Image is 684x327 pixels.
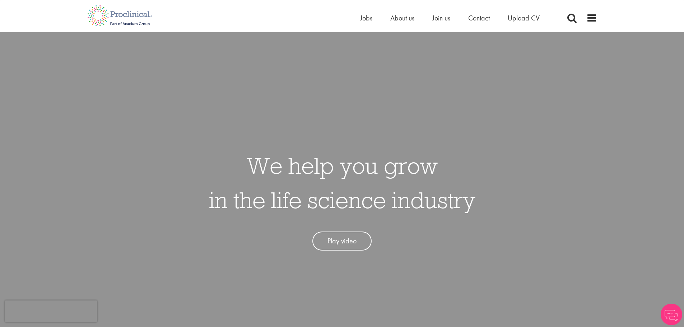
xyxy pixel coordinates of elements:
h1: We help you grow in the life science industry [209,148,475,217]
a: Play video [312,232,372,251]
a: Upload CV [508,13,540,23]
a: Jobs [360,13,372,23]
a: Join us [432,13,450,23]
a: About us [390,13,414,23]
img: Chatbot [661,304,682,325]
a: Contact [468,13,490,23]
